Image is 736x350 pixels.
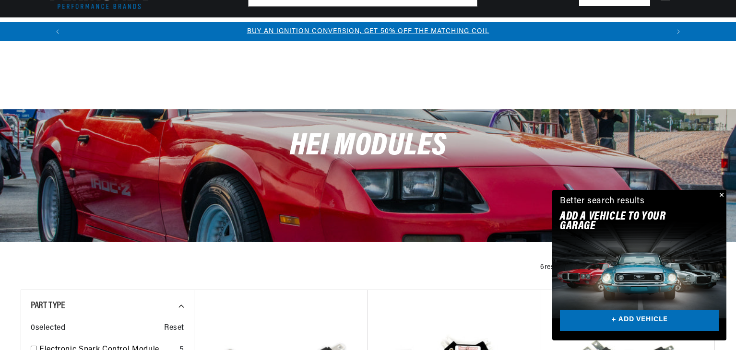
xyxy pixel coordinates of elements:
[202,18,323,40] summary: Headers, Exhausts & Components
[122,18,202,40] summary: Coils & Distributors
[21,22,715,41] slideshow-component: Translation missing: en.sections.announcements.announcement_bar
[669,22,688,41] button: Translation missing: en.sections.announcements.next_announcement
[31,322,65,335] span: 0 selected
[247,28,489,35] a: BUY AN IGNITION CONVERSION, GET 50% OFF THE MATCHING COIL
[560,212,695,232] h2: Add A VEHICLE to your garage
[45,18,122,40] summary: Ignition Conversions
[48,22,67,41] button: Translation missing: en.sections.announcements.previous_announcement
[378,18,448,40] summary: Battery Products
[67,26,669,37] div: 1 of 3
[540,264,566,271] span: 6 results
[31,301,65,311] span: Part Type
[323,18,378,40] summary: Engine Swaps
[516,18,566,40] summary: Motorcycle
[715,190,726,201] button: Close
[633,18,691,41] summary: Product Support
[67,26,669,37] div: Announcement
[164,322,184,335] span: Reset
[290,131,447,162] span: HEI Modules
[448,18,516,40] summary: Spark Plug Wires
[560,195,645,209] div: Better search results
[560,310,719,331] a: + ADD VEHICLE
